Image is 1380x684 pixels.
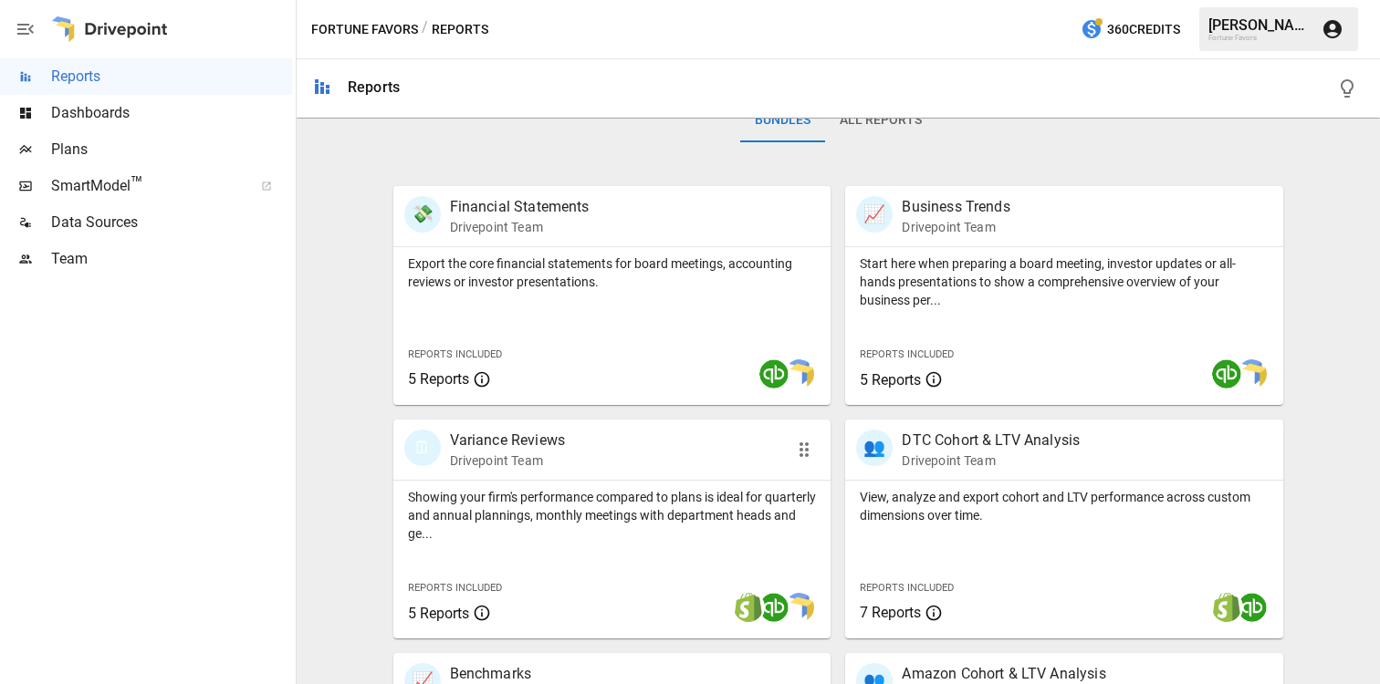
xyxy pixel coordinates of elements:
[408,605,469,622] span: 5 Reports
[860,371,921,389] span: 5 Reports
[51,212,292,233] span: Data Sources
[51,248,292,270] span: Team
[734,593,763,622] img: shopify
[785,359,814,389] img: smart model
[408,488,817,543] p: Showing your firm's performance compared to plans is ideal for quarterly and annual plannings, mo...
[1073,13,1187,47] button: 360Credits
[51,102,292,124] span: Dashboards
[348,78,400,96] div: Reports
[450,430,565,451] p: Variance Reviews
[422,18,428,41] div: /
[1212,593,1241,622] img: shopify
[860,348,954,360] span: Reports Included
[1208,16,1311,34] div: [PERSON_NAME]
[860,604,921,621] span: 7 Reports
[860,488,1269,524] p: View, analyze and export cohort and LTV performance across custom dimensions over time.
[902,430,1080,451] p: DTC Cohort & LTV Analysis
[1107,18,1180,41] span: 360 Credits
[1238,359,1267,389] img: smart model
[404,196,441,233] div: 💸
[408,370,469,388] span: 5 Reports
[131,172,143,195] span: ™
[1208,34,1311,42] div: Fortune Favors
[860,582,954,594] span: Reports Included
[856,196,893,233] div: 📈
[902,218,1009,236] p: Drivepoint Team
[51,175,241,197] span: SmartModel
[450,196,590,218] p: Financial Statements
[1212,359,1241,389] img: quickbooks
[408,254,817,291] p: Export the core financial statements for board meetings, accounting reviews or investor presentat...
[759,359,789,389] img: quickbooks
[51,66,292,88] span: Reports
[902,451,1080,470] p: Drivepoint Team
[51,139,292,161] span: Plans
[759,593,789,622] img: quickbooks
[785,593,814,622] img: smart model
[408,582,502,594] span: Reports Included
[408,348,502,360] span: Reports Included
[1238,593,1267,622] img: quickbooks
[856,430,893,466] div: 👥
[450,218,590,236] p: Drivepoint Team
[860,254,1269,309] p: Start here when preparing a board meeting, investor updates or all-hands presentations to show a ...
[311,18,418,41] button: Fortune Favors
[404,430,441,466] div: 🗓
[825,98,936,142] button: All Reports
[740,98,825,142] button: Bundles
[902,196,1009,218] p: Business Trends
[450,451,565,470] p: Drivepoint Team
